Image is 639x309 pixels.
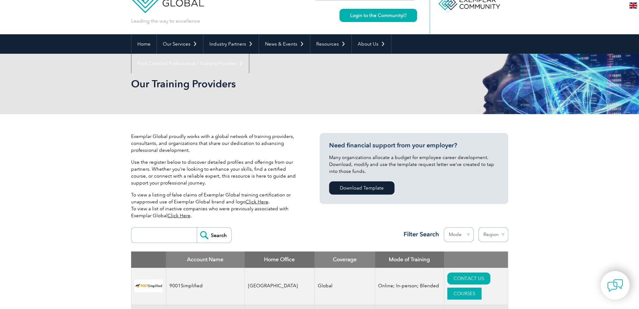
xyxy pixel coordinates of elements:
td: 9001Simplified [166,268,245,304]
a: News & Events [259,34,310,54]
p: Leading the way to excellence [131,18,200,25]
a: Find Certified Professional / Training Provider [131,54,249,73]
a: COURSES [447,288,482,300]
a: Industry Partners [203,34,259,54]
th: Account Name: activate to sort column descending [166,251,245,268]
td: Global [315,268,375,304]
img: open_square.png [403,14,406,17]
p: Use the register below to discover detailed profiles and offerings from our partners. Whether you... [131,159,301,186]
th: : activate to sort column ascending [444,251,508,268]
th: Mode of Training: activate to sort column ascending [375,251,444,268]
a: Download Template [329,181,394,195]
img: en [629,3,637,8]
a: Click Here [168,213,190,218]
th: Coverage: activate to sort column ascending [315,251,375,268]
a: Click Here [245,199,268,205]
a: About Us [352,34,391,54]
a: Login to the Community [339,9,417,22]
p: Many organizations allocate a budget for employee career development. Download, modify and use th... [329,154,499,175]
td: Online; In-person; Blended [375,268,444,304]
a: Resources [310,34,351,54]
input: Search [197,228,231,243]
td: [GEOGRAPHIC_DATA] [245,268,315,304]
h2: Our Training Providers [131,79,395,89]
a: Our Services [157,34,203,54]
h3: Filter Search [400,230,439,238]
p: Exemplar Global proudly works with a global network of training providers, consultants, and organ... [131,133,301,154]
p: To view a listing of false claims of Exemplar Global training certification or unapproved use of ... [131,191,301,219]
th: Home Office: activate to sort column ascending [245,251,315,268]
a: CONTACT US [447,273,490,284]
h3: Need financial support from your employer? [329,141,499,149]
a: Home [131,34,157,54]
img: 37c9c059-616f-eb11-a812-002248153038-logo.png [135,279,163,292]
img: contact-chat.png [607,278,623,293]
